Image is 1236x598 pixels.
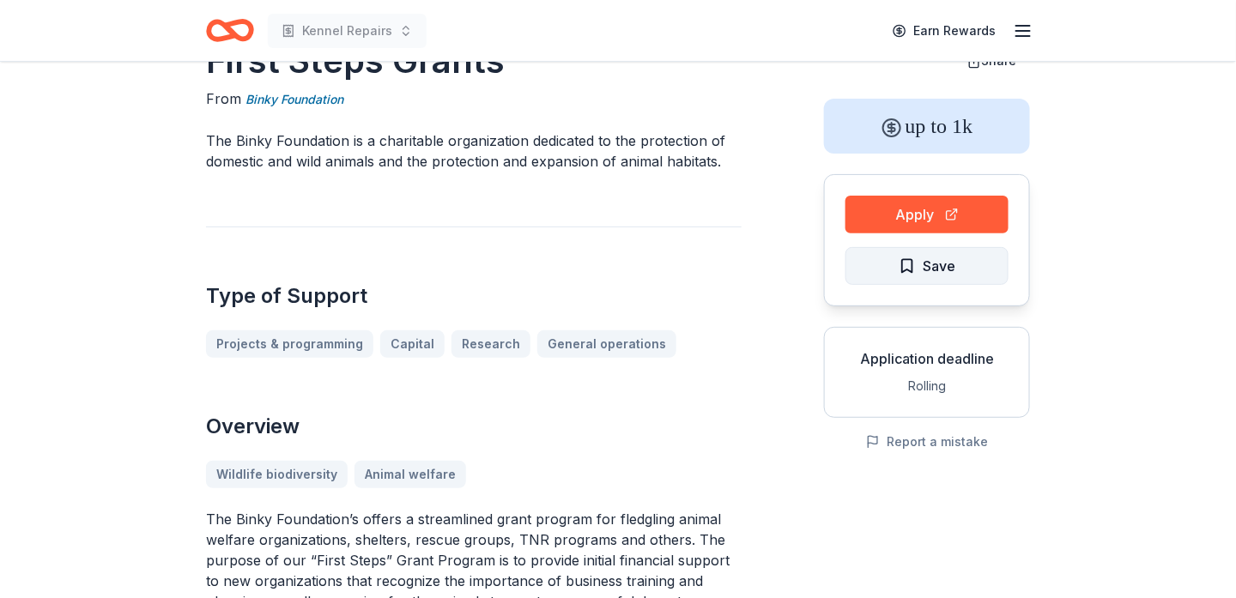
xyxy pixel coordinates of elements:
div: From [206,88,742,110]
div: Rolling [839,376,1015,396]
button: Save [845,247,1009,285]
a: Binky Foundation [245,89,343,110]
button: Apply [845,196,1009,233]
a: Earn Rewards [882,15,1006,46]
a: Capital [380,330,445,358]
span: Save [923,255,955,277]
div: up to 1k [824,99,1030,154]
a: Home [206,10,254,51]
h2: Type of Support [206,282,742,310]
a: General operations [537,330,676,358]
div: Application deadline [839,348,1015,369]
a: Projects & programming [206,330,373,358]
button: Report a mistake [866,432,988,452]
p: The Binky Foundation is a charitable organization dedicated to the protection of domestic and wil... [206,130,742,172]
a: Research [451,330,530,358]
button: Kennel Repairs [268,14,427,48]
span: Kennel Repairs [302,21,392,41]
h2: Overview [206,413,742,440]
